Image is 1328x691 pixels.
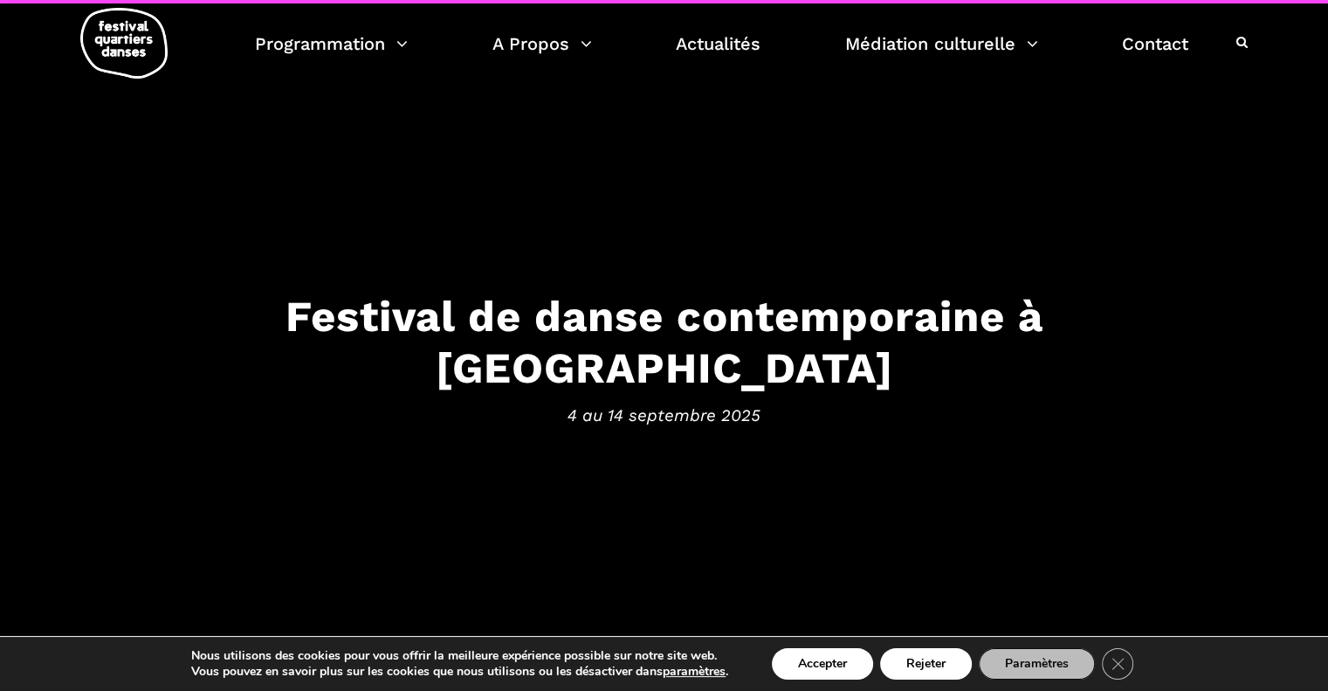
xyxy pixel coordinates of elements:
a: Contact [1122,29,1188,59]
a: A Propos [492,29,592,59]
a: Médiation culturelle [845,29,1038,59]
button: Close GDPR Cookie Banner [1102,648,1133,680]
button: Accepter [772,648,873,680]
button: Paramètres [979,648,1095,680]
img: logo-fqd-med [80,8,168,79]
p: Nous utilisons des cookies pour vous offrir la meilleure expérience possible sur notre site web. [191,648,728,664]
h3: Festival de danse contemporaine à [GEOGRAPHIC_DATA] [123,291,1206,394]
button: Rejeter [880,648,972,680]
button: paramètres [663,664,726,680]
p: Vous pouvez en savoir plus sur les cookies que nous utilisons ou les désactiver dans . [191,664,728,680]
span: 4 au 14 septembre 2025 [123,402,1206,428]
a: Actualités [676,29,760,59]
a: Programmation [255,29,408,59]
